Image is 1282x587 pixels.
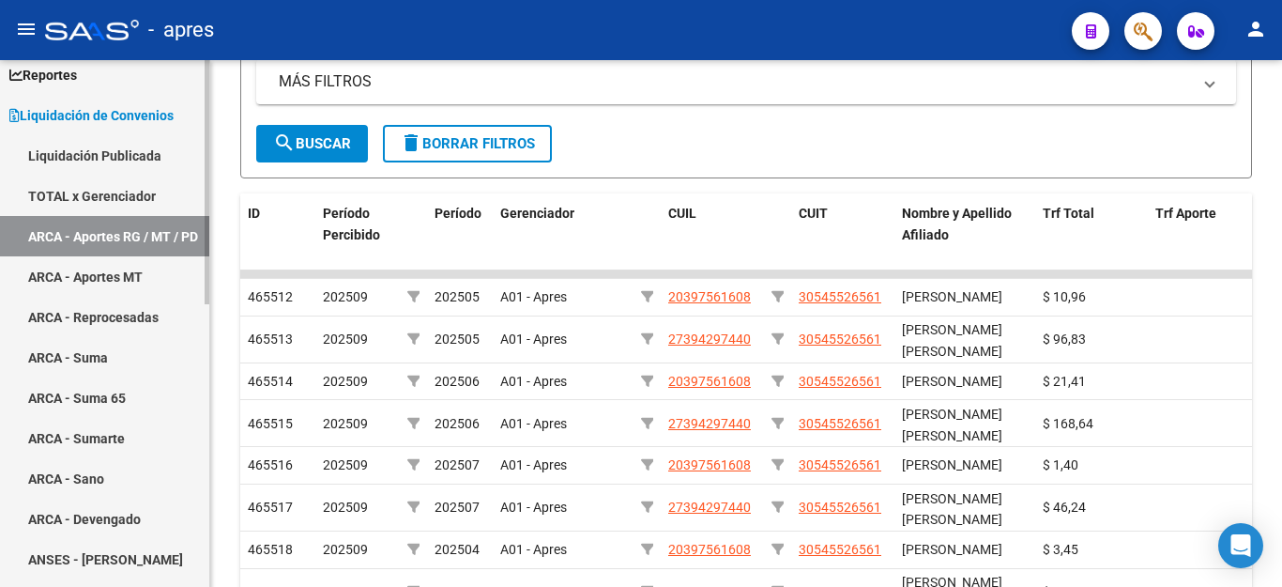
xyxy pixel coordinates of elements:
span: 202509 [323,542,368,557]
span: A01 - Apres [500,374,567,389]
span: $ 46,24 [1043,500,1086,515]
span: 202504 [435,542,480,557]
span: 20397561608 [668,289,751,304]
span: 465517 [248,500,293,515]
mat-icon: search [273,131,296,154]
span: 30545526561 [799,416,881,431]
datatable-header-cell: Gerenciador [493,193,633,276]
span: [PERSON_NAME] [902,457,1002,472]
button: Buscar [256,125,368,162]
span: 30545526561 [799,289,881,304]
span: 202505 [435,289,480,304]
span: $ 96,83 [1043,332,1086,347]
span: 465516 [248,457,293,472]
span: 20397561608 [668,374,751,389]
span: 465518 [248,542,293,557]
span: Nombre y Apellido Afiliado [902,206,1012,242]
span: A01 - Apres [500,542,567,557]
span: [PERSON_NAME] [902,542,1002,557]
mat-icon: delete [400,131,422,154]
span: 465513 [248,332,293,347]
span: A01 - Apres [500,289,567,304]
span: 20397561608 [668,457,751,472]
span: 202509 [323,457,368,472]
datatable-header-cell: Trf Total [1035,193,1148,276]
span: [PERSON_NAME] [902,374,1002,389]
datatable-header-cell: Nombre y Apellido Afiliado [894,193,1035,276]
span: CUIL [668,206,696,221]
mat-icon: person [1244,18,1267,40]
span: 202509 [323,416,368,431]
span: CUIT [799,206,828,221]
span: 465515 [248,416,293,431]
span: 202507 [435,457,480,472]
span: 202505 [435,332,480,347]
span: $ 1,40 [1043,457,1078,472]
span: [PERSON_NAME] [PERSON_NAME] [902,491,1002,528]
span: Período [435,206,481,221]
span: A01 - Apres [500,457,567,472]
span: ID [248,206,260,221]
span: Borrar Filtros [400,135,535,152]
span: 27394297440 [668,332,751,347]
datatable-header-cell: Período Percibido [315,193,400,276]
span: 30545526561 [799,500,881,515]
span: Gerenciador [500,206,574,221]
datatable-header-cell: ID [240,193,315,276]
span: Liquidación de Convenios [9,105,174,126]
mat-expansion-panel-header: MÁS FILTROS [256,59,1236,104]
span: Reportes [9,65,77,85]
span: 465514 [248,374,293,389]
span: $ 168,64 [1043,416,1093,431]
span: Buscar [273,135,351,152]
span: [PERSON_NAME] [902,289,1002,304]
span: A01 - Apres [500,500,567,515]
span: 202506 [435,416,480,431]
span: $ 3,45 [1043,542,1078,557]
datatable-header-cell: Trf Aporte [1148,193,1260,276]
span: 202509 [323,374,368,389]
datatable-header-cell: Período [427,193,493,276]
div: Open Intercom Messenger [1218,523,1263,568]
span: 27394297440 [668,500,751,515]
datatable-header-cell: CUIT [791,193,894,276]
span: 202506 [435,374,480,389]
span: 27394297440 [668,416,751,431]
span: 20397561608 [668,542,751,557]
span: 30545526561 [799,457,881,472]
span: A01 - Apres [500,332,567,347]
span: 202509 [323,332,368,347]
span: 202509 [323,289,368,304]
span: A01 - Apres [500,416,567,431]
span: 30545526561 [799,374,881,389]
span: Período Percibido [323,206,380,242]
span: 30545526561 [799,542,881,557]
span: [PERSON_NAME] [PERSON_NAME] [902,322,1002,359]
span: 202507 [435,500,480,515]
span: $ 21,41 [1043,374,1086,389]
span: 465512 [248,289,293,304]
span: 30545526561 [799,332,881,347]
span: - apres [148,9,214,51]
span: 202509 [323,500,368,515]
span: [PERSON_NAME] [PERSON_NAME] [902,407,1002,443]
button: Borrar Filtros [383,125,552,162]
datatable-header-cell: CUIL [661,193,764,276]
mat-icon: menu [15,18,38,40]
span: Trf Aporte [1155,206,1216,221]
span: Trf Total [1043,206,1094,221]
mat-panel-title: MÁS FILTROS [279,71,1191,92]
span: $ 10,96 [1043,289,1086,304]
